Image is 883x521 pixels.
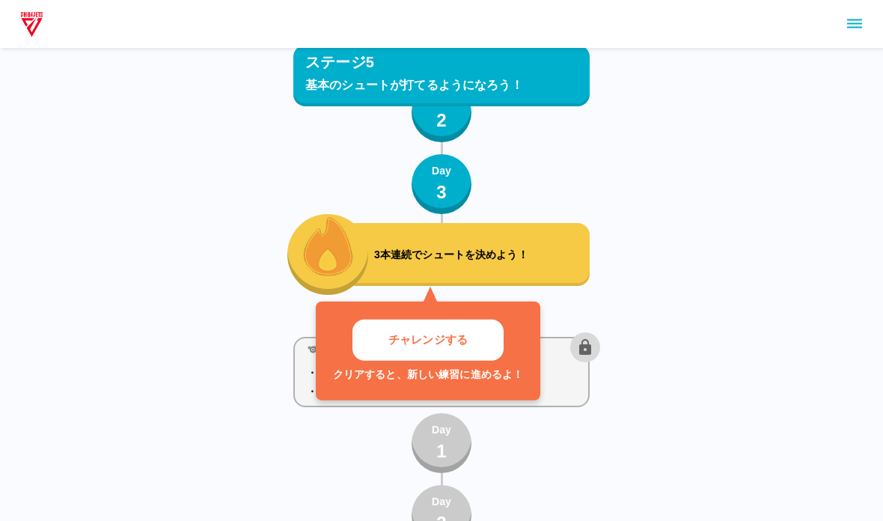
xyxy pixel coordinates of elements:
button: fire_icon [287,214,368,295]
img: dummy [18,9,46,39]
p: 3 [436,179,447,206]
p: 3本連続でシュートを決めよう！ [374,247,584,263]
button: sidemenu [842,11,867,37]
button: チャレンジする [352,320,504,361]
p: チャレンジする [388,332,468,349]
img: fire_icon [303,215,353,276]
p: Day [432,163,451,179]
p: 基本のシュートが打てるようになろう！ [305,76,578,94]
p: ・レイアップショット(1ステップ) [307,384,576,400]
p: 2 [436,107,447,134]
p: 1 [436,438,447,465]
button: Day1 [412,413,471,473]
button: Day3 [412,154,471,214]
p: Day [432,422,451,438]
p: ステージ5 [305,51,374,73]
p: ・レイアップショット(オーバーハンド) [307,365,576,381]
p: Day [432,494,451,510]
p: クリアすると、新しい練習に進めるよ！ [333,367,523,383]
button: Day2 [412,82,471,142]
